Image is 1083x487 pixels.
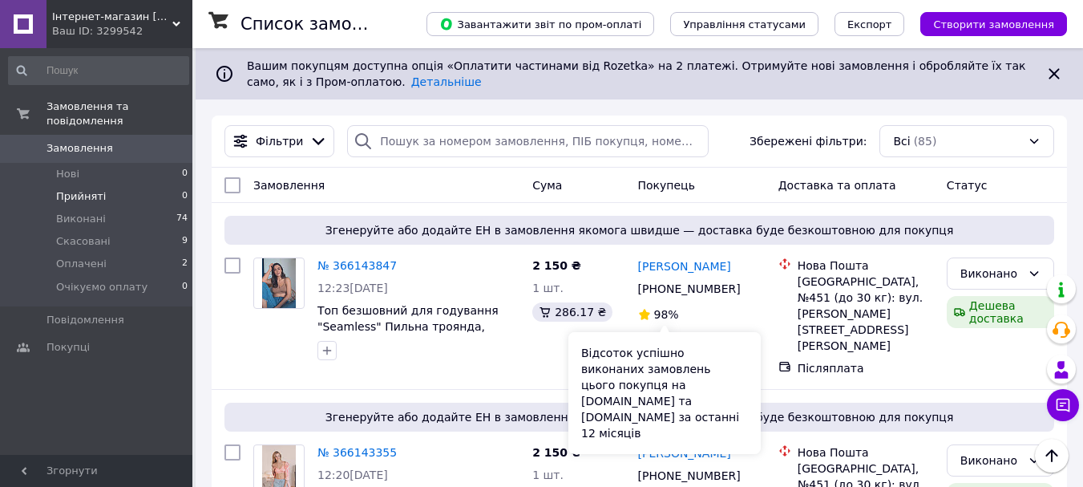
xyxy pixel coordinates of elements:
[317,282,388,294] span: 12:23[DATE]
[247,59,1025,88] span: Вашим покупцям доступна опція «Оплатити частинами від Rozetka» на 2 платежі. Отримуйте нові замов...
[847,18,892,30] span: Експорт
[532,259,581,272] span: 2 150 ₴
[750,133,867,149] span: Збережені фільтри:
[411,75,482,88] a: Детальніше
[176,212,188,226] span: 74
[920,12,1067,36] button: Створити замовлення
[56,189,106,204] span: Прийняті
[670,12,818,36] button: Управління статусами
[182,234,188,249] span: 9
[347,125,709,157] input: Пошук за номером замовлення, ПІБ покупця, номером телефону, Email, номером накладної
[426,12,654,36] button: Завантажити звіт по пром-оплаті
[1047,389,1079,421] button: Чат з покупцем
[960,452,1021,469] div: Виконано
[56,257,107,271] span: Оплачені
[798,258,934,274] div: Нова Пошта
[56,167,79,181] span: Нові
[317,304,499,349] a: Топ безшовний для годування "Seamless" Пильна троянда, [PERSON_NAME]
[834,12,905,36] button: Експорт
[253,179,325,192] span: Замовлення
[56,234,111,249] span: Скасовані
[1035,439,1069,473] button: Наверх
[654,308,679,321] span: 98%
[56,212,106,226] span: Виконані
[317,259,397,272] a: № 366143847
[532,179,562,192] span: Cума
[778,179,896,192] span: Доставка та оплата
[46,340,90,355] span: Покупці
[182,167,188,181] span: 0
[253,258,305,309] a: Фото товару
[317,446,397,459] a: № 366143355
[947,296,1054,328] div: Дешева доставка
[568,332,761,454] div: Відсоток успішно виконаних замовлень цього покупця на [DOMAIN_NAME] та [DOMAIN_NAME] за останні 1...
[439,17,641,31] span: Завантажити звіт по пром-оплаті
[52,10,172,24] span: Інтернет-магазин Anita care
[947,179,988,192] span: Статус
[532,469,564,481] span: 1 шт.
[798,444,934,461] div: Нова Пошта
[532,446,581,459] span: 2 150 ₴
[262,258,296,308] img: Фото товару
[532,282,564,294] span: 1 шт.
[317,469,388,481] span: 12:20[DATE]
[683,18,806,30] span: Управління статусами
[8,56,189,85] input: Пошук
[182,280,188,294] span: 0
[638,469,741,482] span: [PHONE_NUMBER]
[240,14,403,34] h1: Список замовлень
[182,189,188,204] span: 0
[638,258,731,274] a: [PERSON_NAME]
[46,141,113,156] span: Замовлення
[52,24,192,39] div: Ваш ID: 3299542
[46,99,192,128] span: Замовлення та повідомлення
[798,274,934,354] div: [GEOGRAPHIC_DATA], №451 (до 30 кг): вул. [PERSON_NAME][STREET_ADDRESS][PERSON_NAME]
[638,179,695,192] span: Покупець
[893,133,910,149] span: Всі
[904,17,1067,30] a: Створити замовлення
[933,18,1054,30] span: Створити замовлення
[532,302,612,322] div: 286.17 ₴
[231,222,1048,238] span: Згенеруйте або додайте ЕН в замовлення якомога швидше — доставка буде безкоштовною для покупця
[182,257,188,271] span: 2
[798,360,934,376] div: Післяплата
[914,135,937,148] span: (85)
[56,280,147,294] span: Очікуємо оплату
[256,133,303,149] span: Фільтри
[638,282,741,295] span: [PHONE_NUMBER]
[231,409,1048,425] span: Згенеруйте або додайте ЕН в замовлення якомога швидше — доставка буде безкоштовною для покупця
[46,313,124,327] span: Повідомлення
[960,265,1021,282] div: Виконано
